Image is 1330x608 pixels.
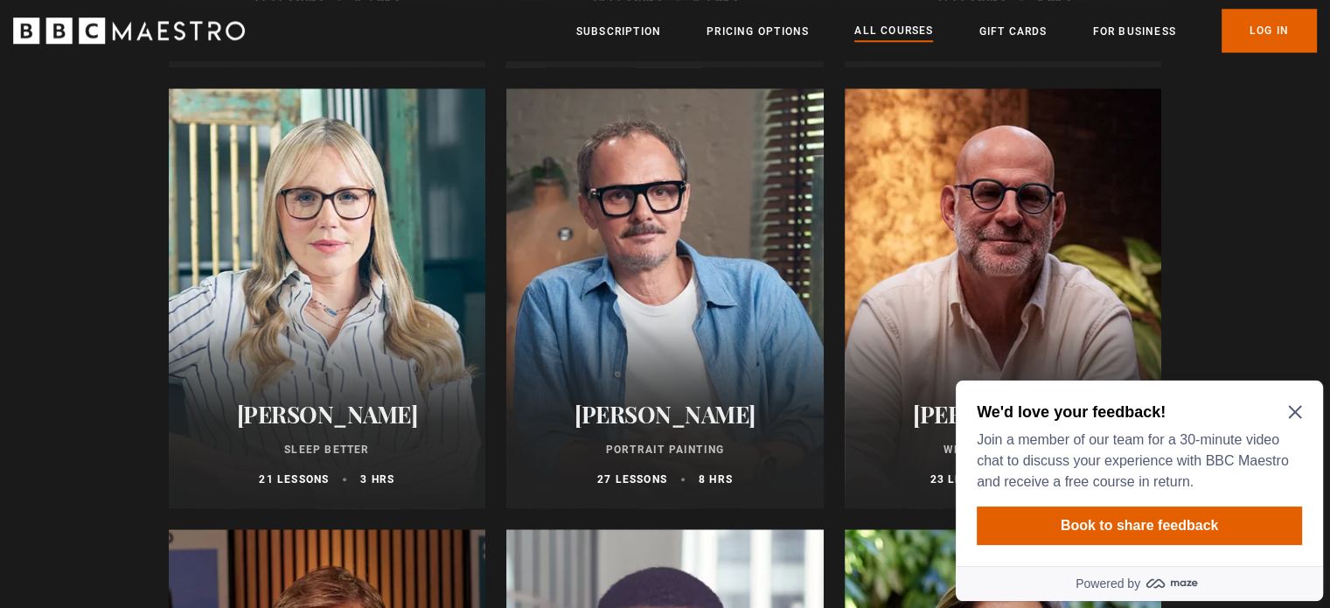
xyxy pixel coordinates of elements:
a: Subscription [576,23,661,40]
a: All Courses [854,22,933,41]
a: [PERSON_NAME] Writing Thrillers 23 lessons 4.5 hrs [845,88,1162,508]
nav: Primary [576,9,1317,52]
h2: [PERSON_NAME] [190,401,465,428]
a: For business [1092,23,1175,40]
a: [PERSON_NAME] Portrait Painting 27 lessons 8 hrs [506,88,824,508]
p: Sleep Better [190,442,465,458]
p: 8 hrs [699,472,733,487]
p: 27 lessons [597,472,667,487]
p: Writing Thrillers [866,442,1141,458]
svg: BBC Maestro [13,17,245,44]
a: Pricing Options [707,23,809,40]
div: Optional study invitation [7,7,374,227]
h2: [PERSON_NAME] [527,401,803,428]
h2: [PERSON_NAME] [866,401,1141,428]
p: Join a member of our team for a 30-minute video chat to discuss your experience with BBC Maestro ... [28,56,346,119]
p: 3 hrs [360,472,394,487]
a: [PERSON_NAME] Sleep Better 21 lessons 3 hrs [169,88,486,508]
a: Powered by maze [7,192,374,227]
p: 21 lessons [259,472,329,487]
button: Close Maze Prompt [339,31,353,45]
p: Portrait Painting [527,442,803,458]
button: Book to share feedback [28,133,353,171]
h2: We'd love your feedback! [28,28,346,49]
a: Gift Cards [978,23,1047,40]
p: 23 lessons [930,472,999,487]
a: Log In [1222,9,1317,52]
